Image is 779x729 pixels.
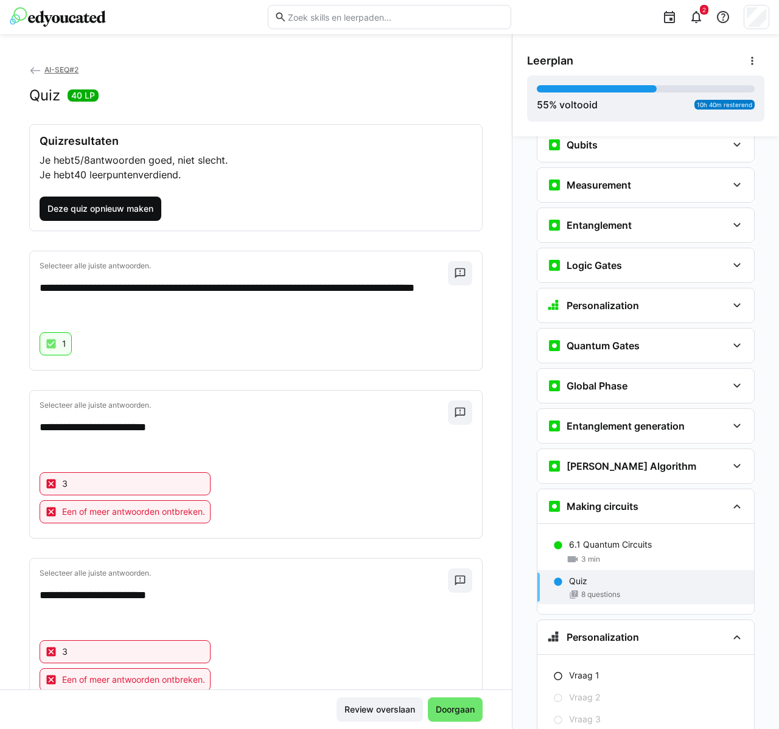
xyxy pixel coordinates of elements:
h3: Measurement [567,179,631,191]
span: 40 LP [71,89,95,102]
h2: Quiz [29,86,60,105]
p: Selecteer alle juiste antwoorden. [40,568,448,578]
h3: Entanglement [567,219,632,231]
input: Zoek skills en leerpaden... [287,12,505,23]
h3: Logic Gates [567,259,622,271]
span: Een of meer antwoorden ontbreken. [62,674,205,686]
span: 3 min [581,554,600,564]
a: AI-SEQ#2 [29,65,79,74]
span: 2 [702,6,706,13]
p: Je hebt verdiend. [40,167,472,182]
p: 3 [62,646,68,658]
h3: Personalization [567,631,639,643]
h3: Global Phase [567,380,627,392]
h3: Quantum Gates [567,340,640,352]
button: Deze quiz opnieuw maken [40,197,161,221]
span: Een of meer antwoorden ontbreken. [62,506,205,518]
p: Je hebt antwoorden goed, niet slecht. [40,153,472,167]
p: Quiz [569,575,587,587]
span: Deze quiz opnieuw maken [46,203,155,215]
h3: Making circuits [567,500,638,512]
h3: Qubits [567,139,598,151]
p: Selecteer alle juiste antwoorden. [40,261,448,271]
button: Doorgaan [428,697,483,722]
span: 55 [537,99,549,111]
p: Vraag 3 [569,713,601,725]
button: Review overslaan [337,697,423,722]
span: AI-SEQ#2 [44,65,79,74]
span: Review overslaan [343,703,417,716]
span: Doorgaan [434,703,477,716]
h3: [PERSON_NAME] Algorithm [567,460,696,472]
h3: Quizresultaten [40,134,472,148]
p: Vraag 2 [569,691,600,703]
div: % voltooid [537,97,598,112]
p: Selecteer alle juiste antwoorden. [40,400,448,410]
h3: Entanglement generation [567,420,685,432]
span: Leerplan [527,54,573,68]
p: Vraag 1 [569,669,599,682]
p: 3 [62,478,68,490]
h3: Personalization [567,299,639,312]
p: 1 [62,338,66,350]
p: 6.1 Quantum Circuits [569,539,652,551]
span: 8 questions [581,590,620,599]
span: 40 leerpunten [74,169,138,181]
span: 10h 40m resterend [697,101,752,108]
span: 5/8 [74,154,90,166]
